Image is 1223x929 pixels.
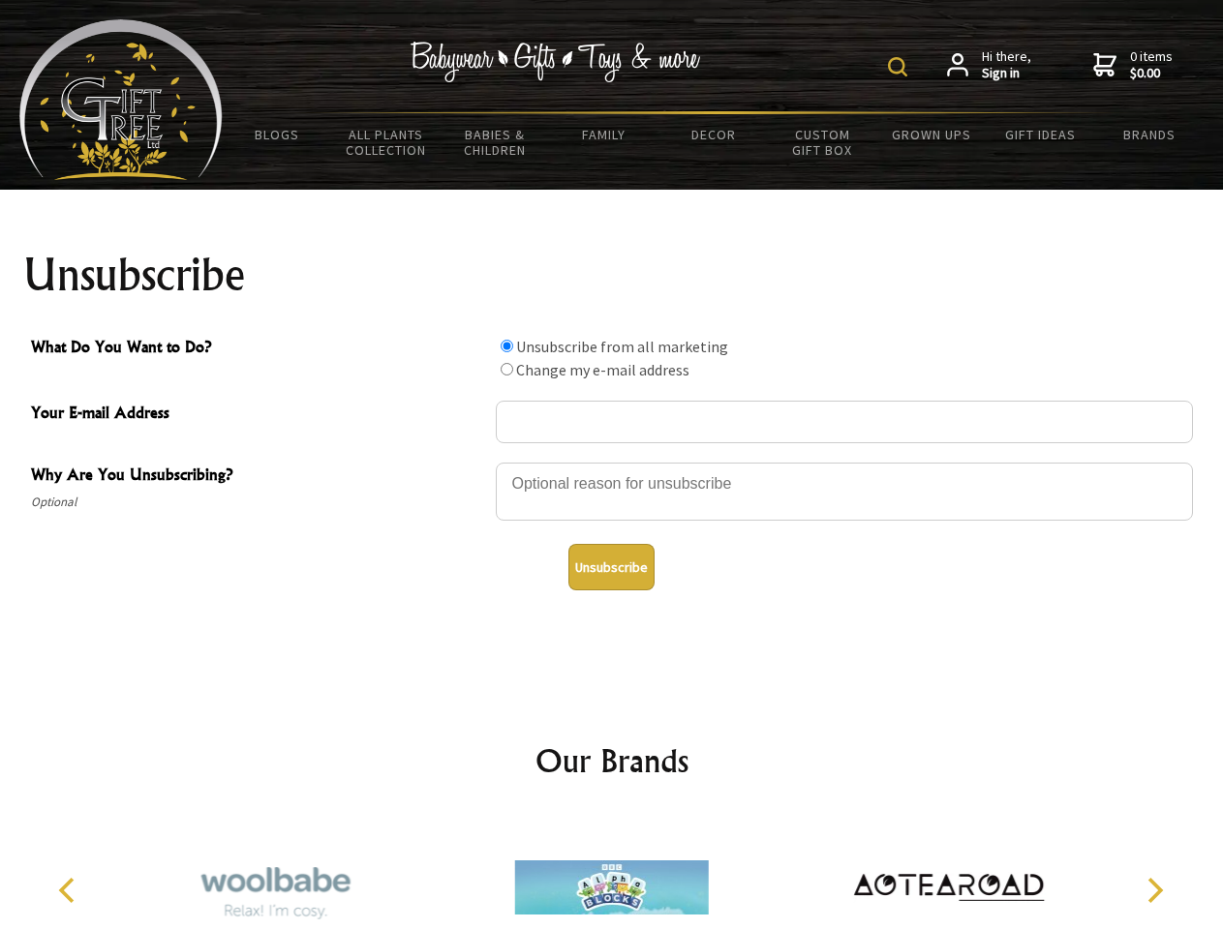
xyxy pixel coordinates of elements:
[947,48,1031,82] a: Hi there,Sign in
[1095,114,1205,155] a: Brands
[982,65,1031,82] strong: Sign in
[550,114,659,155] a: Family
[31,491,486,514] span: Optional
[31,335,486,363] span: What Do You Want to Do?
[223,114,332,155] a: BLOGS
[496,401,1193,443] input: Your E-mail Address
[496,463,1193,521] textarea: Why Are You Unsubscribing?
[986,114,1095,155] a: Gift Ideas
[516,337,728,356] label: Unsubscribe from all marketing
[876,114,986,155] a: Grown Ups
[441,114,550,170] a: Babies & Children
[332,114,442,170] a: All Plants Collection
[768,114,877,170] a: Custom Gift Box
[39,737,1185,784] h2: Our Brands
[1130,65,1173,82] strong: $0.00
[411,42,701,82] img: Babywear - Gifts - Toys & more
[516,360,689,379] label: Change my e-mail address
[1130,47,1173,82] span: 0 items
[658,114,768,155] a: Decor
[48,869,91,912] button: Previous
[31,463,486,491] span: Why Are You Unsubscribing?
[1133,869,1176,912] button: Next
[568,544,655,590] button: Unsubscribe
[501,340,513,352] input: What Do You Want to Do?
[31,401,486,429] span: Your E-mail Address
[19,19,223,180] img: Babyware - Gifts - Toys and more...
[23,252,1201,298] h1: Unsubscribe
[888,57,907,76] img: product search
[982,48,1031,82] span: Hi there,
[1093,48,1173,82] a: 0 items$0.00
[501,363,513,375] input: What Do You Want to Do?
